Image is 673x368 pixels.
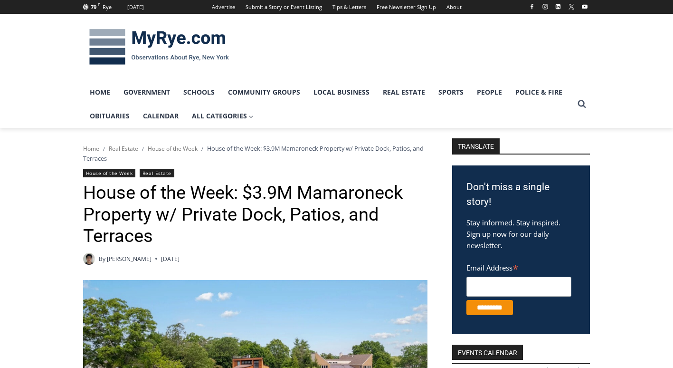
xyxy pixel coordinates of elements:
[579,1,590,12] a: YouTube
[83,144,427,163] nav: Breadcrumbs
[127,3,144,11] div: [DATE]
[136,104,185,128] a: Calendar
[452,138,500,154] strong: TRANSLATE
[466,180,576,210] h3: Don't miss a single story!
[117,80,177,104] a: Government
[526,1,538,12] a: Facebook
[91,3,96,10] span: 79
[83,169,136,177] a: House of the Week
[83,144,424,162] span: House of the Week: $3.9M Mamaroneck Property w/ Private Dock, Patios, and Terraces
[470,80,509,104] a: People
[509,80,569,104] a: Police & Fire
[177,80,221,104] a: Schools
[103,145,105,152] span: /
[376,80,432,104] a: Real Estate
[107,255,152,263] a: [PERSON_NAME]
[540,1,551,12] a: Instagram
[98,2,100,7] span: F
[466,217,576,251] p: Stay informed. Stay inspired. Sign up now for our daily newsletter.
[83,80,117,104] a: Home
[99,254,105,263] span: By
[140,169,174,177] a: Real Estate
[83,104,136,128] a: Obituaries
[142,145,144,152] span: /
[83,253,95,265] a: Author image
[83,182,427,247] h1: House of the Week: $3.9M Mamaroneck Property w/ Private Dock, Patios, and Terraces
[307,80,376,104] a: Local Business
[103,3,112,11] div: Rye
[466,258,571,275] label: Email Address
[83,22,235,72] img: MyRye.com
[432,80,470,104] a: Sports
[109,145,138,153] a: Real Estate
[83,80,573,128] nav: Primary Navigation
[83,253,95,265] img: Patel, Devan - bio cropped 200x200
[573,96,590,113] button: View Search Form
[83,145,99,153] a: Home
[185,104,260,128] a: All Categories
[452,345,523,360] h2: Events Calendar
[566,1,577,12] a: X
[221,80,307,104] a: Community Groups
[201,145,203,152] span: /
[552,1,564,12] a: Linkedin
[192,111,254,121] span: All Categories
[161,254,180,263] time: [DATE]
[148,145,198,153] a: House of the Week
